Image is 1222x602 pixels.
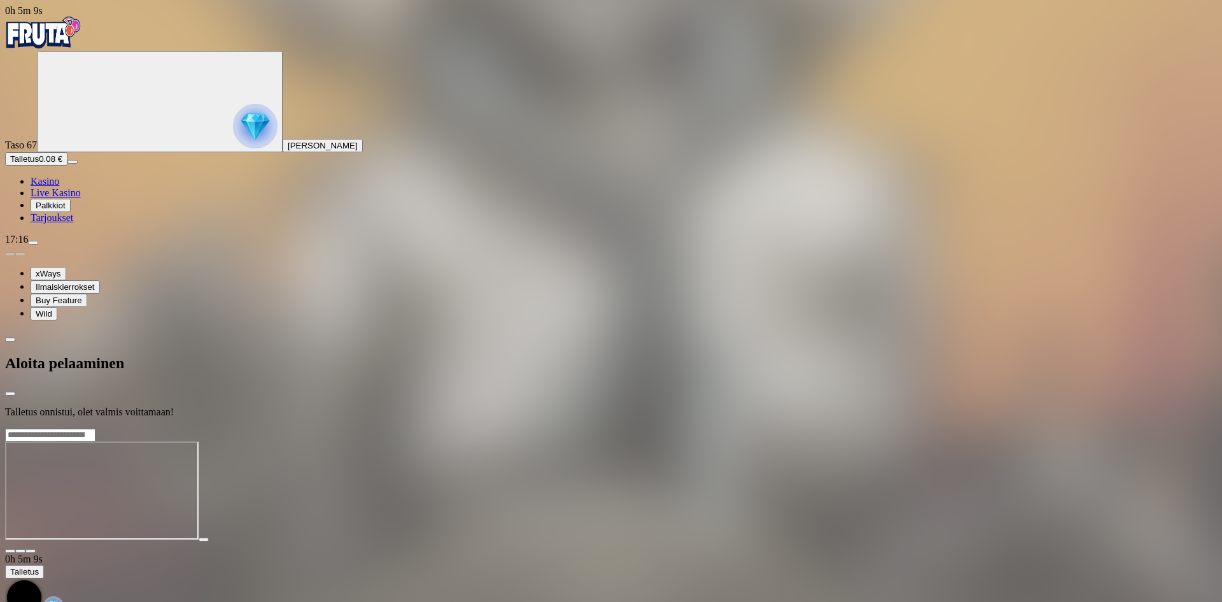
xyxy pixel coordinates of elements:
a: Fruta [5,39,81,50]
button: Ilmaiskierrokset [31,280,100,294]
span: Palkkiot [36,201,66,210]
a: Live Kasino [31,187,81,198]
input: Search [5,429,95,441]
span: Ilmaiskierrokset [36,282,95,292]
button: menu [28,241,38,245]
p: Talletus onnistui, olet valmis voittamaan! [5,406,1217,418]
button: Palkkiot [31,199,71,212]
button: xWays [31,267,66,280]
img: reward progress [233,104,277,148]
img: Fruta [5,17,81,48]
button: Talletus [5,565,44,578]
span: 0.08 € [39,154,62,164]
button: Talletusplus icon0.08 € [5,152,67,166]
button: chevron-left icon [5,338,15,341]
button: close icon [5,549,15,553]
button: fullscreen icon [25,549,36,553]
button: close [5,392,15,396]
span: Taso 67 [5,140,37,150]
h2: Aloita pelaaminen [5,355,1217,372]
a: Tarjoukset [31,212,73,223]
span: xWays [36,269,61,278]
span: user session time [5,5,43,16]
a: Kasino [31,176,59,187]
button: menu [67,160,78,164]
iframe: Deadwood R.I.P [5,441,199,540]
span: Wild [36,309,52,319]
button: Wild [31,307,57,320]
span: 17:16 [5,234,28,245]
span: Talletus [10,154,39,164]
nav: Primary [5,17,1217,224]
button: Buy Feature [31,294,87,307]
button: play icon [199,538,209,541]
button: reward progress [37,51,283,152]
button: [PERSON_NAME] [283,139,363,152]
span: Talletus [10,567,39,577]
button: chevron-down icon [15,549,25,553]
button: next slide [15,252,25,256]
span: Buy Feature [36,296,82,305]
span: user session time [5,554,43,564]
nav: Main menu [5,176,1217,224]
button: prev slide [5,252,15,256]
span: [PERSON_NAME] [288,141,358,150]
